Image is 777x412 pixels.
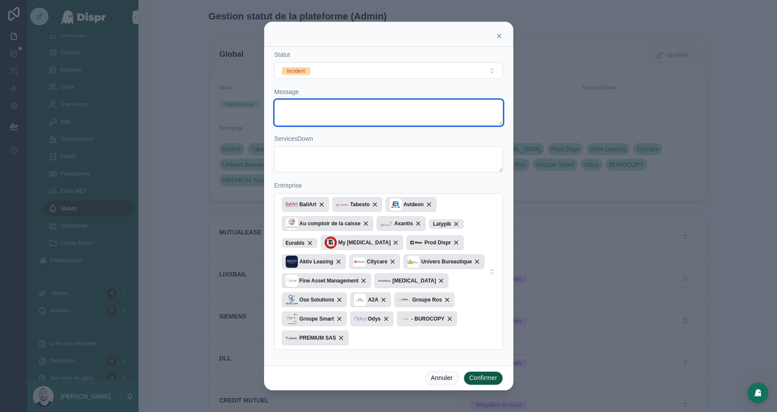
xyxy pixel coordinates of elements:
button: Unselect 20 [394,292,455,308]
span: Tabesto [350,201,370,208]
span: BailArt [300,201,316,208]
button: Unselect 1 [321,235,403,251]
span: ServicesDown [274,135,313,142]
span: Groupe Smart [300,315,334,322]
span: Aktiv Leasing [300,258,333,265]
span: [MEDICAL_DATA] [392,277,436,284]
span: Univers Bureautique [421,258,472,265]
span: BUROCOPY [415,315,445,322]
button: Annuler [425,371,458,385]
span: Prod Dispr [424,239,451,246]
button: Unselect 8 [282,235,317,251]
span: PREMIUM SAS [300,334,336,341]
button: Unselect 6 [349,254,400,270]
button: Unselect 2 [332,197,382,213]
span: Groupe Ros [412,296,442,303]
span: My [MEDICAL_DATA] [339,239,391,246]
button: Unselect 21 [282,311,347,327]
button: Unselect 14 [403,254,484,270]
button: Unselect 22 [350,311,393,327]
button: Select Button [274,193,503,350]
button: Unselect 13 [282,254,346,270]
button: Unselect 19 [350,292,391,308]
button: Unselect 9 [377,216,426,232]
button: Unselect 24 [282,331,349,346]
button: Unselect 11 [282,216,373,232]
span: Fine Asset Management [300,277,359,284]
button: Unselect 7 [374,273,448,289]
span: Statut [274,51,290,58]
div: Incident [287,67,305,75]
span: Latypik [433,221,451,227]
button: Unselect 5 [386,197,436,213]
span: Eurabis [286,240,305,247]
button: Confirmer [464,371,503,385]
button: Unselect 18 [282,292,347,308]
span: Message [274,88,299,95]
span: Avideon [403,201,424,208]
button: Unselect 4 [282,197,329,213]
button: Unselect 17 [282,273,371,289]
span: Ose Solutions [300,296,335,303]
span: Citycare [367,258,387,265]
button: Select Button [274,62,503,79]
span: Axantis [394,220,413,227]
button: Unselect 12 [429,216,464,232]
span: Odys [368,315,381,322]
span: A2A [368,296,378,303]
span: Au comptoir de la caisse [300,220,361,227]
button: Unselect 23 [397,311,457,327]
div: Open Intercom Messenger [748,383,768,403]
span: Entreprise [274,182,302,189]
button: Unselect 3 [406,235,463,251]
